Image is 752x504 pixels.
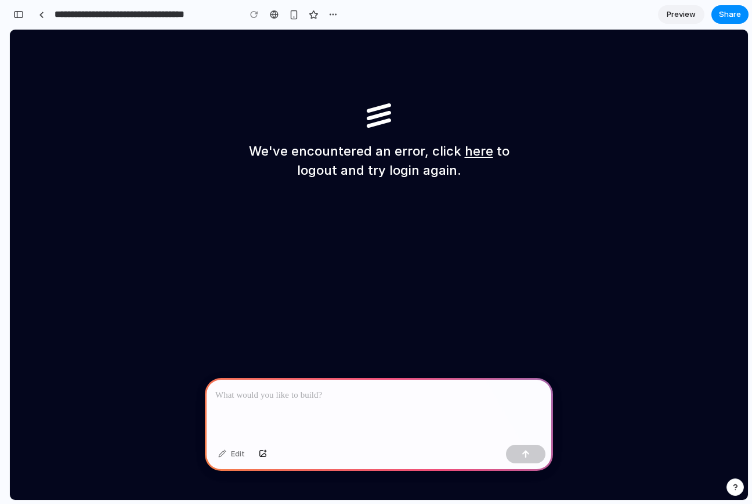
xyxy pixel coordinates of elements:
h1: We've encountered an error, click to logout and try login again. [230,112,508,150]
span: Preview [667,9,696,20]
a: Preview [658,5,704,24]
a: here [455,114,483,129]
span: Share [719,9,741,20]
button: Share [711,5,749,24]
